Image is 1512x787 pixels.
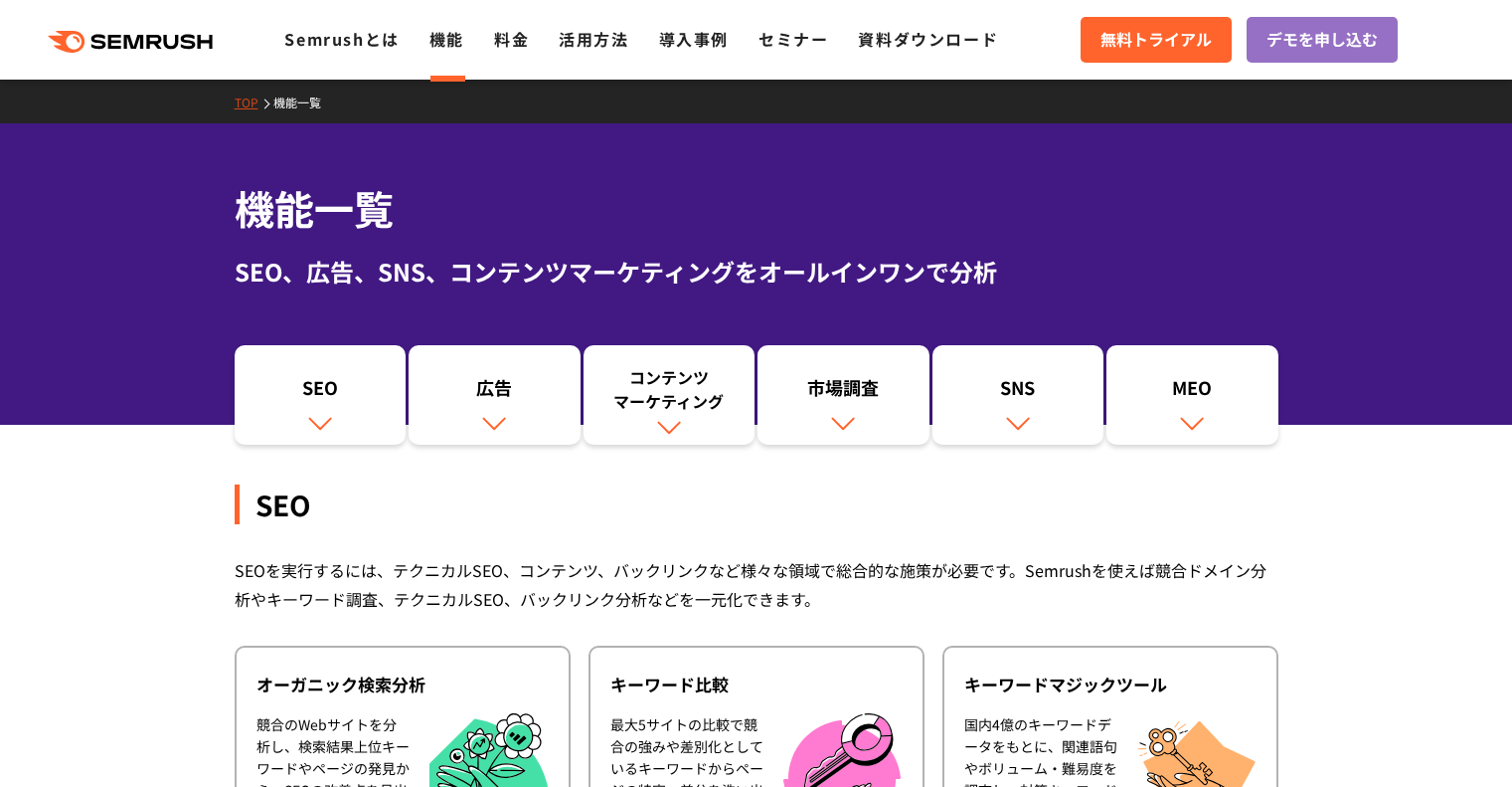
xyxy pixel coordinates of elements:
[235,254,1278,290] div: SEO、広告、SNS、コンテンツマーケティングをオールインワンで分析
[758,27,828,51] a: セミナー
[1081,17,1232,63] a: 無料トライアル
[409,345,581,445] a: 広告
[235,94,273,110] a: TOP
[419,375,571,409] div: 広告
[559,27,628,51] a: 活用方法
[1106,345,1278,445] a: MEO
[284,27,399,51] a: Semrushとは
[235,556,1278,614] div: SEOを実行するには、テクニカルSEO、コンテンツ、バックリンクなど様々な領域で総合的な施策が必要です。Semrushを使えば競合ドメイン分析やキーワード調査、テクニカルSEO、バックリンク分析...
[245,375,397,409] div: SEO
[494,27,529,51] a: 料金
[659,27,729,51] a: 導入事例
[273,94,336,110] a: 機能一覧
[584,345,756,445] a: コンテンツマーケティング
[1266,27,1378,53] span: デモを申し込む
[942,375,1094,409] div: SNS
[932,345,1104,445] a: SNS
[1247,17,1398,63] a: デモを申し込む
[767,375,920,409] div: 市場調査
[610,673,903,696] div: キーワード比較
[593,365,746,413] div: コンテンツ マーケティング
[256,673,549,696] div: オーガニック検索分析
[235,485,1278,524] div: SEO
[1100,27,1212,53] span: 無料トライアル
[429,27,464,51] a: 機能
[964,673,1257,696] div: キーワードマジックツール
[1116,375,1268,409] div: MEO
[235,179,1278,238] h1: 機能一覧
[757,345,929,445] a: 市場調査
[235,345,407,445] a: SEO
[858,27,998,51] a: 資料ダウンロード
